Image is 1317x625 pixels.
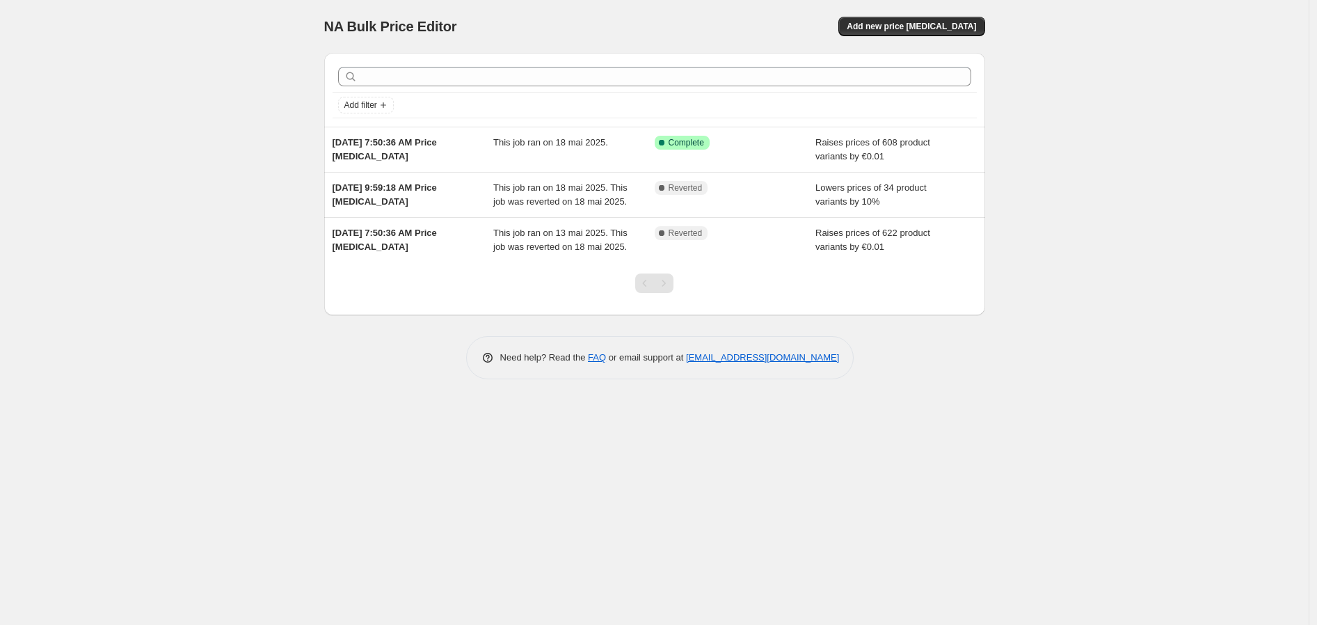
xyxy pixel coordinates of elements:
span: Raises prices of 608 product variants by €0.01 [815,137,930,161]
span: This job ran on 13 mai 2025. This job was reverted on 18 mai 2025. [493,228,628,252]
span: or email support at [606,352,686,363]
a: [EMAIL_ADDRESS][DOMAIN_NAME] [686,352,839,363]
span: Reverted [669,182,703,193]
span: Add filter [344,100,377,111]
span: Reverted [669,228,703,239]
span: This job ran on 18 mai 2025. [493,137,608,148]
span: NA Bulk Price Editor [324,19,457,34]
span: Need help? Read the [500,352,589,363]
span: [DATE] 7:50:36 AM Price [MEDICAL_DATA] [333,228,437,252]
span: [DATE] 9:59:18 AM Price [MEDICAL_DATA] [333,182,437,207]
nav: Pagination [635,274,673,293]
span: Add new price [MEDICAL_DATA] [847,21,976,32]
span: This job ran on 18 mai 2025. This job was reverted on 18 mai 2025. [493,182,628,207]
span: [DATE] 7:50:36 AM Price [MEDICAL_DATA] [333,137,437,161]
span: Raises prices of 622 product variants by €0.01 [815,228,930,252]
span: Lowers prices of 34 product variants by 10% [815,182,927,207]
button: Add filter [338,97,394,113]
a: FAQ [588,352,606,363]
span: Complete [669,137,704,148]
button: Add new price [MEDICAL_DATA] [838,17,984,36]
